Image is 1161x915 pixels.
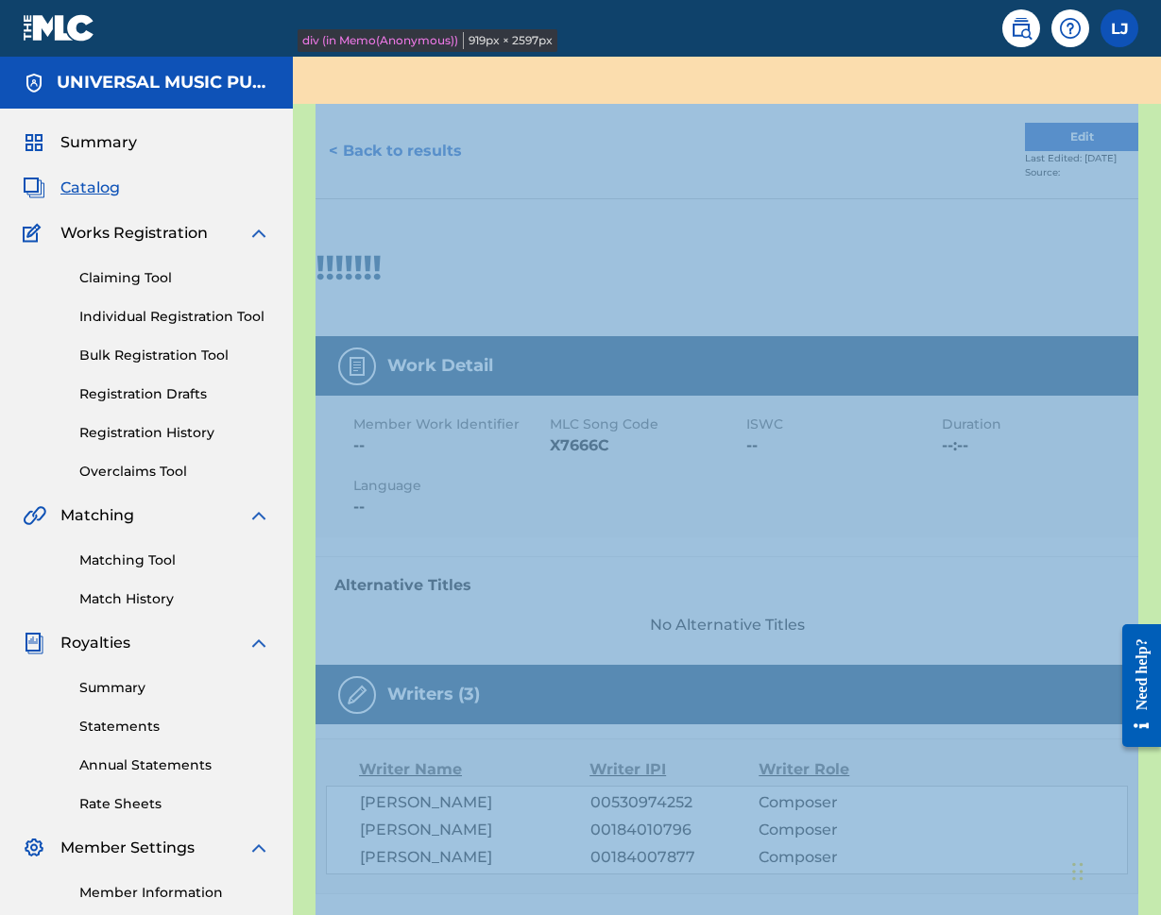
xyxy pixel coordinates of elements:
[1025,123,1138,151] button: Edit
[248,504,270,527] img: expand
[316,127,475,175] button: < Back to results
[759,846,912,869] span: Composer
[79,423,270,443] a: Registration History
[1010,17,1033,40] img: search
[23,131,137,154] a: SummarySummary
[57,72,270,93] h5: UNIVERSAL MUSIC PUB GROUP
[590,819,760,841] span: 00184010796
[360,819,590,841] span: [PERSON_NAME]
[759,758,913,781] div: Writer Role
[590,791,760,814] span: 00530974252
[1025,165,1138,179] div: Source:
[346,684,368,706] img: Writers
[79,794,270,814] a: Rate Sheets
[23,177,120,199] a: CatalogCatalog
[589,758,759,781] div: Writer IPI
[1025,151,1138,165] div: Last Edited: [DATE]
[942,415,1134,434] span: Duration
[23,177,45,199] img: Catalog
[1101,9,1138,47] div: User Menu
[360,846,590,869] span: [PERSON_NAME]
[759,791,912,814] span: Composer
[23,504,46,527] img: Matching
[60,222,208,245] span: Works Registration
[79,755,270,775] a: Annual Statements
[248,837,270,859] img: expand
[23,72,45,94] img: Accounts
[23,837,45,859] img: Member Settings
[387,355,493,377] h5: Work Detail
[746,415,938,434] span: ISWC
[1067,824,1161,915] iframe: Chat Widget
[1051,9,1089,47] div: Help
[1059,17,1082,40] img: help
[79,307,270,327] a: Individual Registration Tool
[316,246,391,289] h2: !!!!!!!
[353,434,545,457] span: --
[79,462,270,482] a: Overclaims Tool
[346,355,368,378] img: Work Detail
[79,551,270,570] a: Matching Tool
[316,614,1138,636] span: No Alternative Titles
[550,415,742,434] span: MLC Song Code
[1072,843,1084,900] div: Drag
[1002,9,1040,47] a: Public Search
[23,14,95,42] img: MLC Logo
[746,434,938,457] span: --
[60,131,137,154] span: Summary
[79,346,270,365] a: Bulk Registration Tool
[248,632,270,654] img: expand
[359,758,589,781] div: Writer Name
[60,837,195,859] span: Member Settings
[60,632,130,654] span: Royalties
[942,434,1134,457] span: --:--
[79,883,270,903] a: Member Information
[23,131,45,154] img: Summary
[353,496,545,518] span: --
[60,504,134,527] span: Matching
[1108,610,1161,762] iframe: Resource Center
[79,268,270,288] a: Claiming Tool
[334,576,1119,595] h5: Alternative Titles
[248,222,270,245] img: expand
[387,684,480,705] h5: Writers (3)
[79,589,270,609] a: Match History
[60,177,120,199] span: Catalog
[23,632,45,654] img: Royalties
[590,846,760,869] span: 00184007877
[759,819,912,841] span: Composer
[550,434,742,457] span: X7666C
[23,222,47,245] img: Works Registration
[353,476,545,496] span: Language
[79,678,270,698] a: Summary
[79,384,270,404] a: Registration Drafts
[79,717,270,737] a: Statements
[353,415,545,434] span: Member Work Identifier
[360,791,590,814] span: [PERSON_NAME]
